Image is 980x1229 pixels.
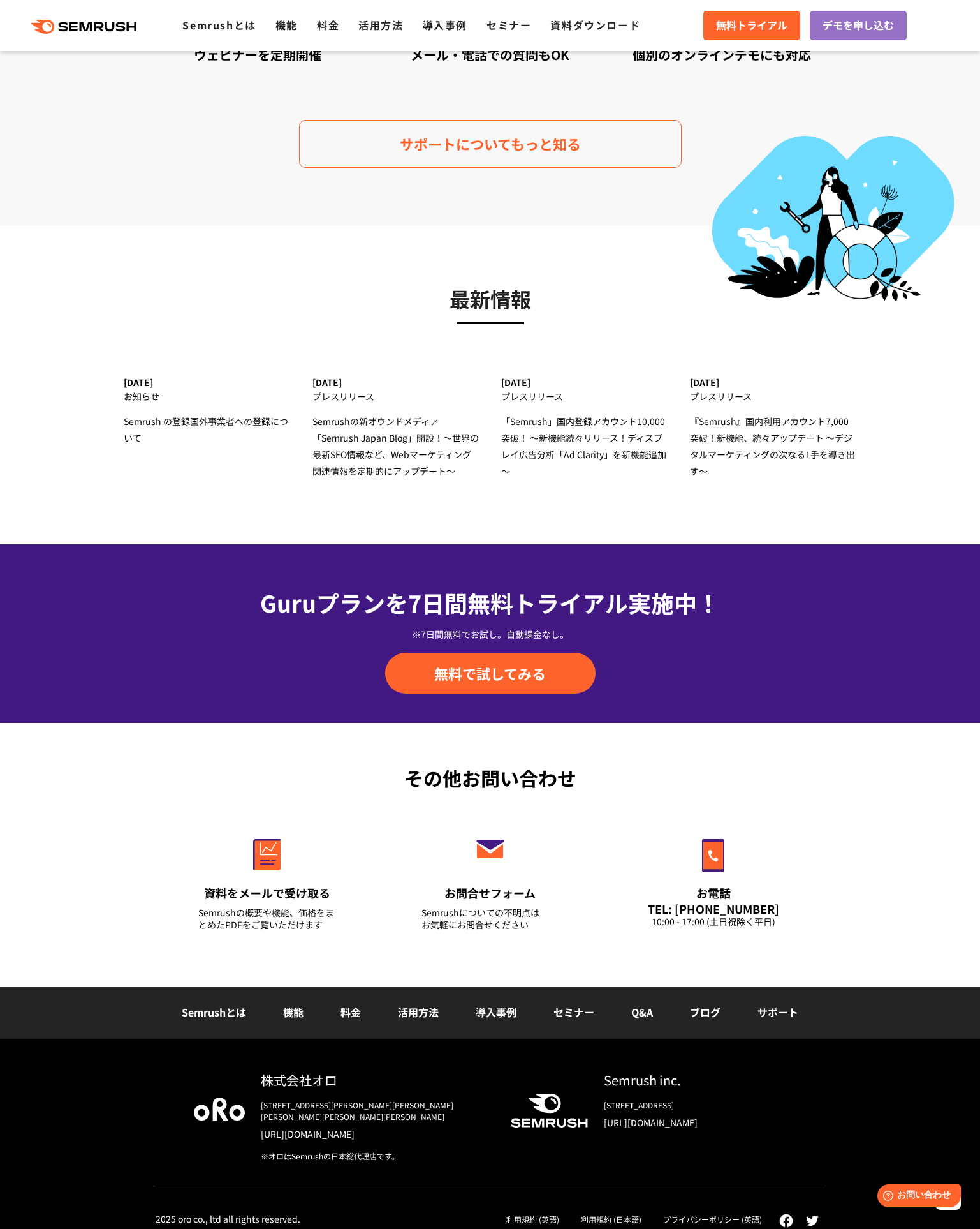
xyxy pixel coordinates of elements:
span: サポートについてもっと知る [400,133,581,155]
div: 株式会社オロ [261,1071,490,1089]
a: 機能 [283,1004,304,1020]
span: Semrush の登録国外事業者への登録について [124,415,288,444]
a: 無料で試してみる [385,653,596,694]
div: プレスリリース [312,388,479,405]
h3: 最新情報 [124,283,857,315]
a: 導入事例 [476,1004,516,1020]
div: お問合せフォーム [421,885,559,901]
span: 無料トライアル実施中！ [467,586,720,619]
a: [DATE] プレスリリース 「Semrush」国内登録アカウント10,000突破！ ～新機能続々リリース！ディスプレイ広告分析「Ad Clarity」を新機能追加～ [501,377,668,479]
div: ※7日間無料でお試し。自動課金なし。 [156,628,825,641]
a: セミナー [553,1004,594,1020]
a: サポート [757,1004,798,1020]
a: [URL][DOMAIN_NAME] [604,1116,787,1129]
a: 活用方法 [398,1004,439,1020]
a: 導入事例 [423,17,467,33]
img: twitter [806,1216,819,1226]
span: デモを申し込む [823,17,894,34]
a: [DATE] プレスリリース 『Semrush』国内利用アカウント7,000突破！新機能、続々アップデート ～デジタルマーケティングの次なる1手を導き出す～ [690,377,856,479]
div: その他お問い合わせ [156,764,825,793]
img: facebook [779,1214,793,1228]
div: [DATE] [312,377,479,388]
a: お問合せフォーム Semrushについての不明点はお気軽にお問合せください [395,812,586,947]
div: [STREET_ADDRESS][PERSON_NAME][PERSON_NAME][PERSON_NAME][PERSON_NAME][PERSON_NAME] [261,1099,490,1122]
a: [DATE] お知らせ Semrush の登録国外事業者への登録について [124,377,290,446]
a: 利用規約 (英語) [506,1214,559,1225]
div: プレスリリース [501,388,668,405]
div: 個別のオンラインデモにも対応 [619,45,824,64]
a: Semrushとは [182,1004,246,1020]
span: 無料で試してみる [434,664,546,683]
div: Semrushについての不明点は お気軽にお問合せください [421,907,559,931]
a: 料金 [340,1004,361,1020]
a: [DATE] プレスリリース Semrushの新オウンドメディア 「Semrush Japan Blog」開設！～世界の最新SEO情報など、Webマーケティング関連情報を定期的にアップデート～ [312,377,479,479]
a: 資料をメールで受け取る Semrushの概要や機能、価格をまとめたPDFをご覧いただけます [172,812,363,947]
a: サポートについてもっと知る [299,120,682,168]
a: デモを申し込む [810,11,907,40]
a: Q&A [631,1004,653,1020]
a: 活用方法 [358,17,403,33]
div: 2025 oro co., ltd all rights reserved. [156,1213,300,1225]
a: [URL][DOMAIN_NAME] [261,1128,490,1140]
div: Guruプランを7日間 [156,585,825,620]
a: 機能 [275,17,298,33]
span: Semrushの新オウンドメディア 「Semrush Japan Blog」開設！～世界の最新SEO情報など、Webマーケティング関連情報を定期的にアップデート～ [312,415,479,477]
a: 利用規約 (日本語) [581,1214,641,1225]
a: Semrushとは [182,17,256,33]
span: 『Semrush』国内利用アカウント7,000突破！新機能、続々アップデート ～デジタルマーケティングの次なる1手を導き出す～ [690,415,855,477]
div: Semrush inc. [604,1071,787,1089]
span: 「Semrush」国内登録アカウント10,000突破！ ～新機能続々リリース！ディスプレイ広告分析「Ad Clarity」を新機能追加～ [501,415,666,477]
a: 無料トライアル [703,11,800,40]
a: 料金 [317,17,339,33]
a: プライバシーポリシー (英語) [663,1214,762,1225]
a: セミナー [486,17,531,33]
div: [DATE] [501,377,668,388]
div: [STREET_ADDRESS] [604,1099,787,1111]
span: 無料トライアル [716,17,787,34]
div: 資料をメールで受け取る [198,885,336,901]
a: 資料ダウンロード [550,17,640,33]
div: [DATE] [690,377,856,388]
iframe: Help widget launcher [867,1179,966,1215]
div: お電話 [645,885,782,901]
div: TEL: [PHONE_NUMBER] [645,902,782,916]
div: [DATE] [124,377,290,388]
div: Semrushの概要や機能、価格をまとめたPDFをご覧いただけます [198,907,336,931]
img: oro company [194,1098,245,1121]
div: プレスリリース [690,388,856,405]
div: ※オロはSemrushの日本総代理店です。 [261,1151,490,1162]
div: ウェビナーを定期開催 [156,45,361,64]
div: 10:00 - 17:00 (土日祝除く平日) [645,916,782,928]
a: ブログ [690,1004,720,1020]
div: お知らせ [124,388,290,405]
